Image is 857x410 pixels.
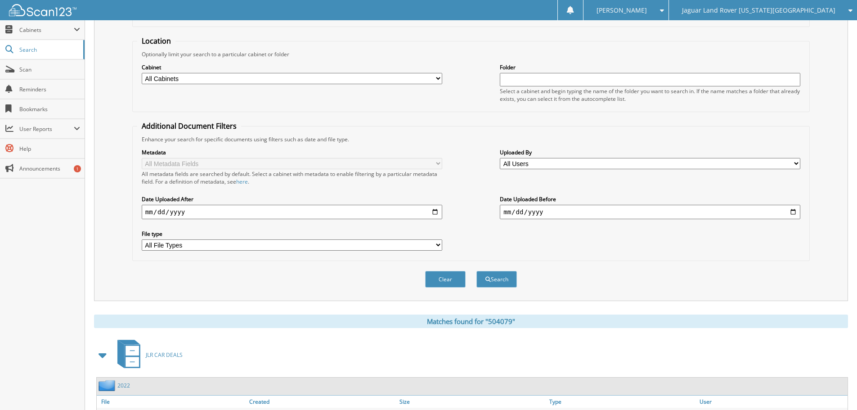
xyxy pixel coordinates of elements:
span: Search [19,46,79,54]
label: File type [142,230,442,238]
span: [PERSON_NAME] [597,8,647,13]
a: Type [547,396,697,408]
a: 2022 [117,382,130,389]
div: Select a cabinet and begin typing the name of the folder you want to search in. If the name match... [500,87,800,103]
span: Bookmarks [19,105,80,113]
label: Folder [500,63,800,71]
span: Reminders [19,86,80,93]
span: Scan [19,66,80,73]
iframe: Chat Widget [812,367,857,410]
label: Metadata [142,149,442,156]
span: Help [19,145,80,153]
button: Clear [425,271,466,288]
img: scan123-logo-white.svg [9,4,76,16]
button: Search [476,271,517,288]
legend: Location [137,36,175,46]
span: JLR CAR DEALS [146,351,183,359]
a: User [697,396,848,408]
a: Created [247,396,397,408]
div: Enhance your search for specific documents using filters such as date and file type. [137,135,805,143]
a: Size [397,396,547,408]
a: here [236,178,248,185]
span: Cabinets [19,26,74,34]
label: Cabinet [142,63,442,71]
span: Jaguar Land Rover [US_STATE][GEOGRAPHIC_DATA] [682,8,835,13]
span: User Reports [19,125,74,133]
a: JLR CAR DEALS [112,337,183,373]
input: end [500,205,800,219]
span: Announcements [19,165,80,172]
img: folder2.png [99,380,117,391]
div: All metadata fields are searched by default. Select a cabinet with metadata to enable filtering b... [142,170,442,185]
label: Uploaded By [500,149,800,156]
div: Matches found for "504079" [94,315,848,328]
label: Date Uploaded Before [500,195,800,203]
a: File [97,396,247,408]
div: Optionally limit your search to a particular cabinet or folder [137,50,805,58]
legend: Additional Document Filters [137,121,241,131]
input: start [142,205,442,219]
label: Date Uploaded After [142,195,442,203]
div: 1 [74,165,81,172]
